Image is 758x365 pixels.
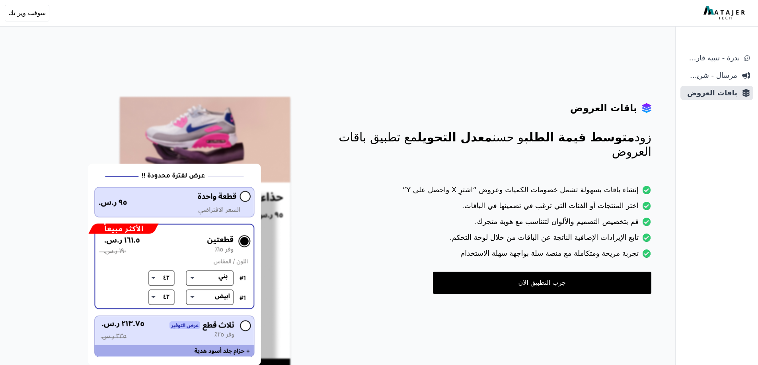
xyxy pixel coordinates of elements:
li: إنشاء باقات بسهولة تشمل خصومات الكميات وعروض “اشترِ X واحصل على Y” [403,184,651,200]
li: تابع الإيرادات الإضافية الناتجة عن الباقات من خلال لوحة التحكم. [403,232,651,248]
h4: باقات العروض [570,102,637,114]
span: باقات العروض [684,87,737,98]
li: اختر المنتجات أو الفئات التي ترغب في تضمينها في الباقات. [403,200,651,216]
span: مرسال - شريط دعاية [684,70,737,81]
a: جرب التطبيق الان [433,272,651,294]
li: قم بتخصيص التصميم والألوان لتتناسب مع هوية متجرك. [403,216,651,232]
span: متوسط قيمة الطلب [524,130,635,144]
li: تجربة مريحة ومتكاملة مع منصة سلة بواجهة سهلة الاستخدام [403,248,651,264]
span: ندرة - تنبية قارب علي النفاذ [684,52,740,64]
span: معدل التحويل [417,130,493,144]
span: سوفت وير تك [8,8,46,18]
img: MatajerTech Logo [703,6,747,20]
button: سوفت وير تك [5,5,49,21]
p: زود و حسن مع تطبيق باقات العروض [323,130,651,159]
